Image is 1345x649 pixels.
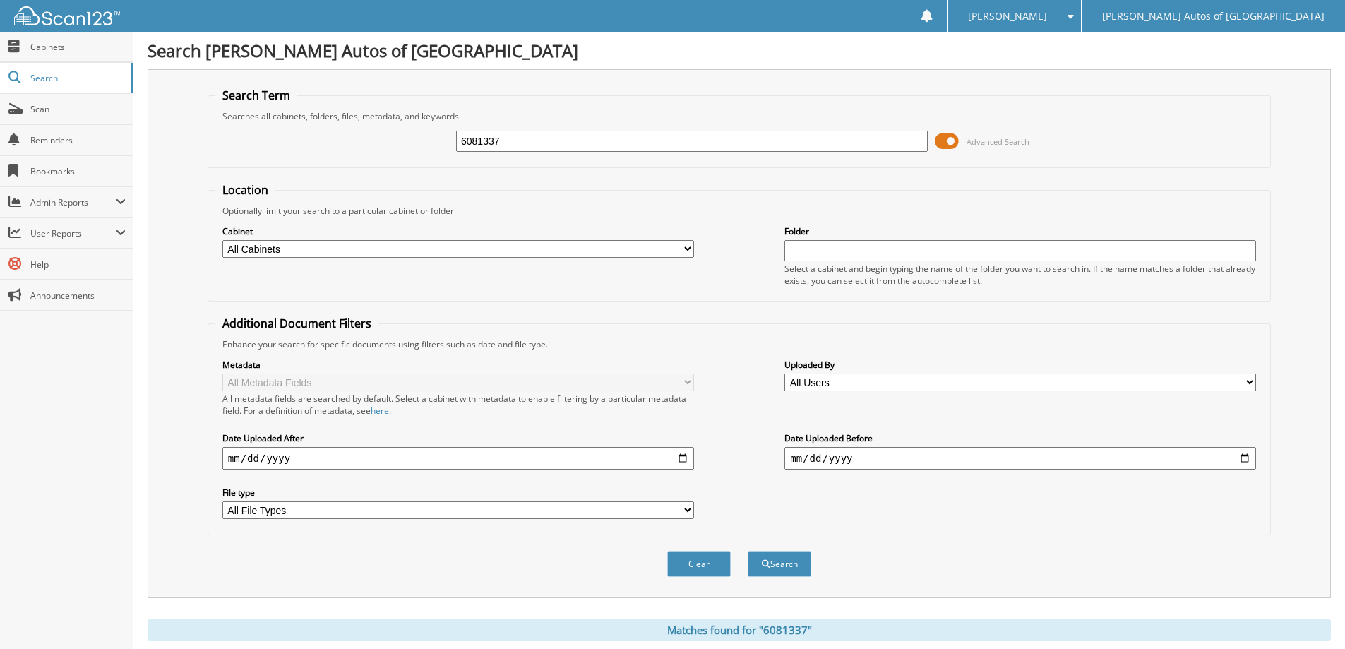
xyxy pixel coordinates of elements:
[30,103,126,115] span: Scan
[30,290,126,302] span: Announcements
[784,447,1256,470] input: end
[30,227,116,239] span: User Reports
[784,225,1256,237] label: Folder
[967,136,1029,147] span: Advanced Search
[30,196,116,208] span: Admin Reports
[30,72,124,84] span: Search
[30,165,126,177] span: Bookmarks
[215,205,1263,217] div: Optionally limit your search to a particular cabinet or folder
[968,12,1047,20] span: [PERSON_NAME]
[222,447,694,470] input: start
[30,134,126,146] span: Reminders
[784,359,1256,371] label: Uploaded By
[222,225,694,237] label: Cabinet
[148,619,1331,641] div: Matches found for "6081337"
[222,393,694,417] div: All metadata fields are searched by default. Select a cabinet with metadata to enable filtering b...
[222,487,694,499] label: File type
[784,263,1256,287] div: Select a cabinet and begin typing the name of the folder you want to search in. If the name match...
[667,551,731,577] button: Clear
[371,405,389,417] a: here
[222,359,694,371] label: Metadata
[30,41,126,53] span: Cabinets
[215,338,1263,350] div: Enhance your search for specific documents using filters such as date and file type.
[222,432,694,444] label: Date Uploaded After
[148,39,1331,62] h1: Search [PERSON_NAME] Autos of [GEOGRAPHIC_DATA]
[748,551,811,577] button: Search
[14,6,120,25] img: scan123-logo-white.svg
[1102,12,1325,20] span: [PERSON_NAME] Autos of [GEOGRAPHIC_DATA]
[215,88,297,103] legend: Search Term
[30,258,126,270] span: Help
[784,432,1256,444] label: Date Uploaded Before
[215,110,1263,122] div: Searches all cabinets, folders, files, metadata, and keywords
[215,316,378,331] legend: Additional Document Filters
[215,182,275,198] legend: Location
